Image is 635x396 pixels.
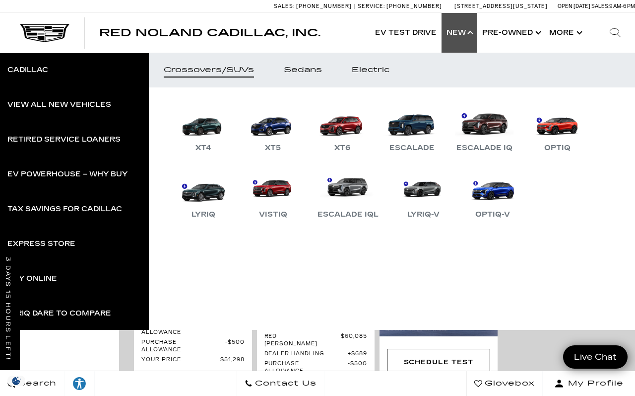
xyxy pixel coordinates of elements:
div: XT5 [260,142,286,154]
a: EV Test Drive [370,13,442,53]
span: Contact Us [253,377,317,391]
div: Search [595,13,635,53]
a: Escalade IQL [313,169,383,221]
a: Live Chat [563,345,628,369]
a: Pre-Owned [477,13,544,53]
a: XT6 [313,102,372,154]
a: Glovebox [466,371,543,396]
a: Purchase Allowance $500 [141,339,245,354]
div: Retired Service Loaners [7,136,121,143]
img: Cadillac Dark Logo with Cadillac White Text [20,23,69,42]
a: LYRIQ [174,169,233,221]
span: Your Price [141,356,220,364]
a: Red [PERSON_NAME] $60,085 [264,333,368,348]
div: Escalade [384,142,440,154]
a: Escalade IQ [451,102,517,154]
div: Tax Savings for Cadillac [7,206,122,213]
span: $60,085 [341,333,367,348]
span: Red Noland Cadillac, Inc. [99,27,320,39]
div: LYRIQ [187,209,220,221]
span: Open [DATE] [558,3,590,9]
a: Your Price $51,298 [141,356,245,364]
span: [PHONE_NUMBER] [386,3,442,9]
a: OPTIQ-V [463,169,522,221]
a: Electric [337,53,404,87]
section: Click to Open Cookie Consent Modal [5,376,28,386]
span: Search [15,377,57,391]
div: EV Powerhouse – Why Buy [7,171,127,178]
span: 9 AM-6 PM [609,3,635,9]
span: Glovebox [482,377,535,391]
button: More [544,13,585,53]
a: Explore your accessibility options [64,371,95,396]
a: Red Noland Cadillac, Inc. [99,28,320,38]
span: $51,298 [220,356,245,364]
div: Sedans [284,67,322,74]
a: Dealer Handling $689 [264,350,368,358]
button: Open user profile menu [543,371,635,396]
span: [PHONE_NUMBER] [296,3,352,9]
div: Electric [352,67,389,74]
div: XT4 [190,142,216,154]
div: Express Store [7,240,75,247]
a: Contact Us [237,371,324,396]
div: OPTIQ-V [470,209,515,221]
span: Live Chat [569,351,622,363]
a: Sales: [PHONE_NUMBER] [274,3,354,9]
div: Escalade IQL [313,209,383,221]
span: Service: [358,3,385,9]
span: $500 [348,360,367,375]
div: Explore your accessibility options [64,376,94,391]
div: Buy Online [7,275,57,282]
a: XT5 [243,102,303,154]
a: VISTIQ [243,169,303,221]
a: XT4 [174,102,233,154]
a: New [442,13,477,53]
span: $500 [225,339,245,354]
span: Sales: [274,3,295,9]
div: Schedule Test Drive [395,357,482,379]
span: $689 [348,350,367,358]
a: Sedans [269,53,337,87]
a: Escalade [382,102,442,154]
div: OPTIQ [539,142,575,154]
a: OPTIQ [527,102,587,154]
a: Purchase Allowance $500 [264,360,368,375]
a: LYRIQ-V [393,169,453,221]
span: Purchase Allowance [141,339,225,354]
div: XT6 [329,142,355,154]
div: View All New Vehicles [7,101,111,108]
span: Dealer Handling [264,350,348,358]
div: Cadillac [7,67,48,74]
div: Schedule Test Drive [387,349,490,387]
a: Service: [PHONE_NUMBER] [354,3,444,9]
div: LYRIQ Dare to Compare [7,310,111,317]
div: Crossovers/SUVs [164,67,254,74]
div: VISTIQ [254,209,292,221]
span: Sales: [591,3,609,9]
span: Purchase Allowance [264,360,348,375]
a: Crossovers/SUVs [149,53,269,87]
span: Red [PERSON_NAME] [264,333,341,348]
span: My Profile [564,377,624,391]
img: Opt-Out Icon [5,376,28,386]
div: Escalade IQ [451,142,517,154]
a: [STREET_ADDRESS][US_STATE] [454,3,548,9]
div: LYRIQ-V [402,209,444,221]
